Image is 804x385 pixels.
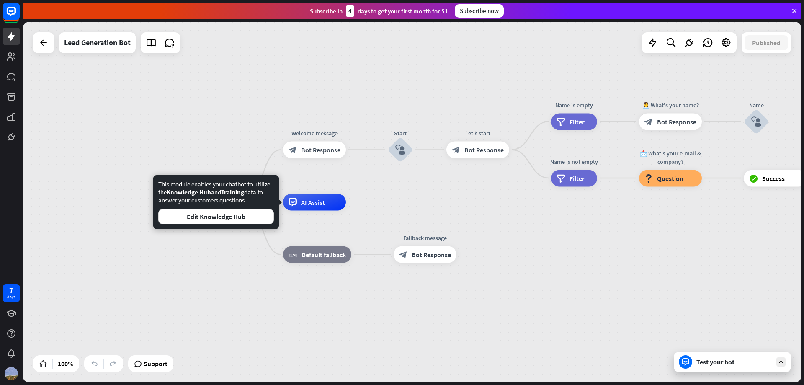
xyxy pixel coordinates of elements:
[7,294,15,300] div: days
[144,357,167,370] span: Support
[55,357,76,370] div: 100%
[464,146,504,154] span: Bot Response
[657,174,683,182] span: Question
[158,209,274,224] button: Edit Knowledge Hub
[289,146,297,154] i: block_bot_response
[167,188,211,196] span: Knowledge Hub
[301,251,346,259] span: Default fallback
[557,117,565,126] i: filter
[749,174,758,182] i: block_success
[545,157,603,165] div: Name is not empty
[277,129,352,137] div: Welcome message
[657,117,696,126] span: Bot Response
[9,287,13,294] div: 7
[346,5,354,17] div: 4
[221,188,244,196] span: Training
[452,146,460,154] i: block_bot_response
[633,149,708,165] div: 📩 What's your e-mail & company?
[395,145,405,155] i: block_user_input
[762,174,785,182] span: Success
[301,198,325,207] span: AI Assist
[731,101,781,109] div: Name
[696,358,772,366] div: Test your bot
[557,174,565,182] i: filter
[399,251,407,259] i: block_bot_response
[569,117,585,126] span: Filter
[633,101,708,109] div: 👩‍💼 What's your name?
[412,251,451,259] span: Bot Response
[455,4,504,18] div: Subscribe now
[310,5,448,17] div: Subscribe in days to get your first month for $1
[751,116,761,127] i: block_user_input
[745,35,788,50] button: Published
[158,180,274,224] div: This module enables your chatbot to utilize the and data to answer your customers questions.
[387,234,463,242] div: Fallback message
[545,101,603,109] div: Name is empty
[7,3,32,28] button: Open LiveChat chat widget
[644,117,653,126] i: block_bot_response
[64,32,131,53] div: Lead Generation Bot
[301,146,340,154] span: Bot Response
[3,284,20,302] a: 7 days
[569,174,585,182] span: Filter
[440,129,515,137] div: Let's start
[644,174,653,182] i: block_question
[289,251,297,259] i: block_fallback
[375,129,425,137] div: Start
